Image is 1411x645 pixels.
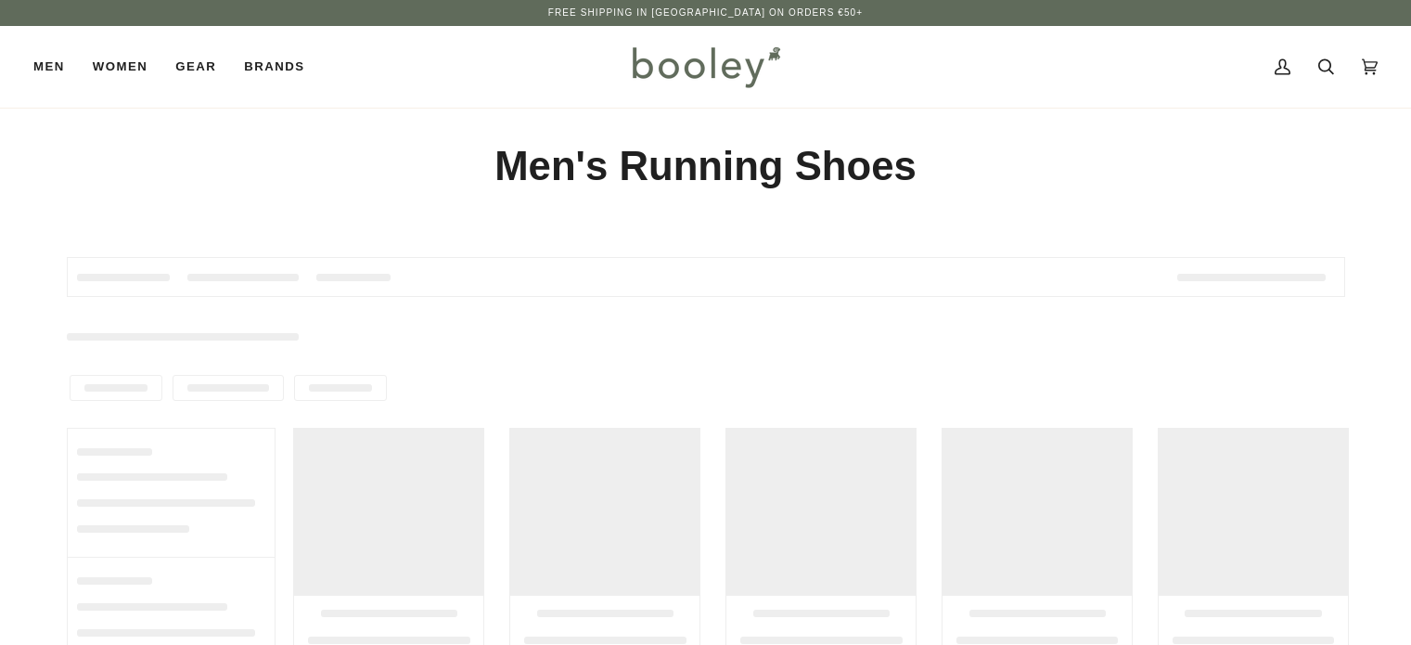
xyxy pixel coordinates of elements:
[161,26,230,108] a: Gear
[175,58,216,76] span: Gear
[79,26,161,108] a: Women
[244,58,304,76] span: Brands
[67,141,1345,192] h1: Men's Running Shoes
[33,58,65,76] span: Men
[624,40,787,94] img: Booley
[548,6,863,20] p: Free Shipping in [GEOGRAPHIC_DATA] on Orders €50+
[230,26,318,108] a: Brands
[93,58,148,76] span: Women
[33,26,79,108] a: Men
